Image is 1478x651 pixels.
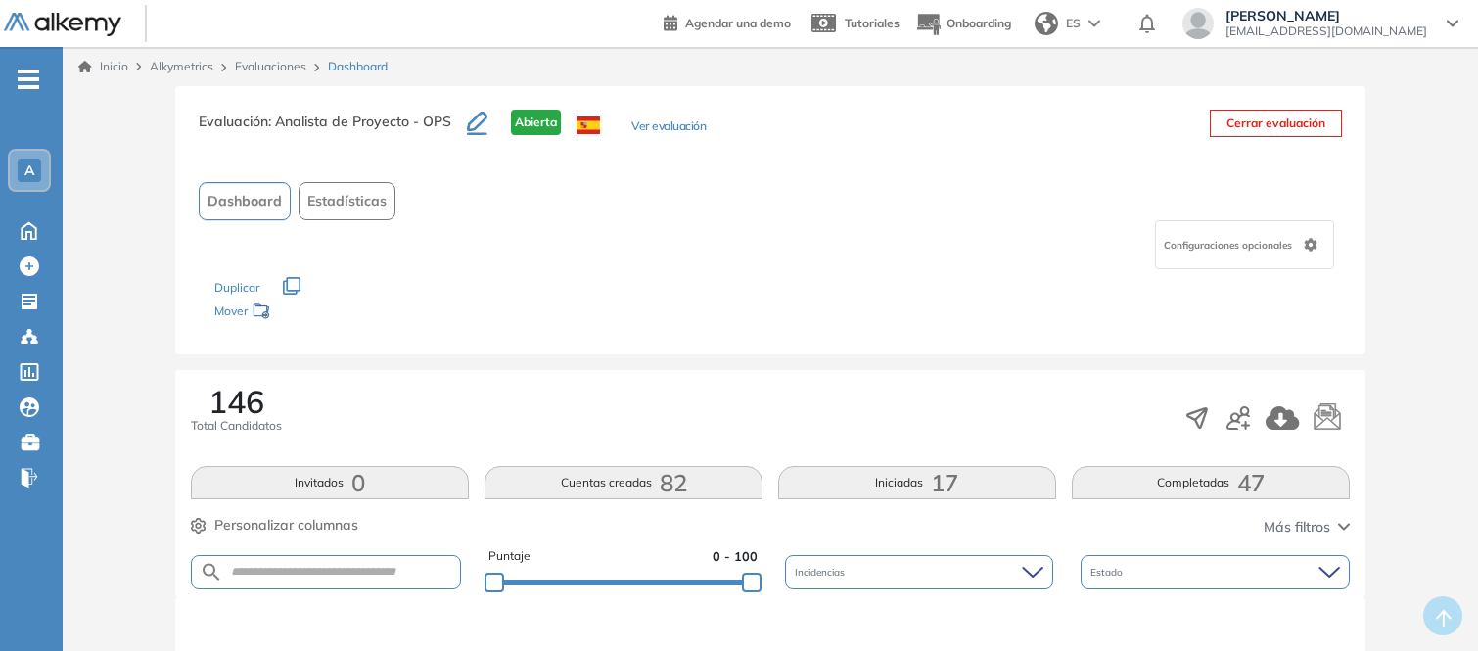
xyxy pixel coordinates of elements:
img: SEARCH_ALT [200,560,223,584]
span: Incidencias [795,565,849,580]
span: : Analista de Proyecto - OPS [268,113,451,130]
img: Logo [4,13,121,37]
span: Más filtros [1264,517,1330,537]
a: Agendar una demo [664,10,791,33]
div: Configuraciones opcionales [1155,220,1334,269]
span: ES [1066,15,1081,32]
span: 0 - 100 [713,547,758,566]
a: Inicio [78,58,128,75]
span: [PERSON_NAME] [1225,8,1427,23]
button: Iniciadas17 [778,466,1056,499]
span: Total Candidatos [191,417,282,435]
i: - [18,77,39,81]
div: Mover [214,295,410,331]
span: Agendar una demo [685,16,791,30]
span: Duplicar [214,280,259,295]
img: world [1035,12,1058,35]
div: Estado [1081,555,1349,589]
button: Personalizar columnas [191,515,358,535]
span: Abierta [511,110,561,135]
span: 146 [208,386,264,417]
h3: Evaluación [199,110,467,151]
button: Completadas47 [1072,466,1350,499]
div: Incidencias [785,555,1053,589]
button: Ver evaluación [631,117,706,138]
span: Dashboard [328,58,388,75]
button: Onboarding [915,3,1011,45]
span: Estado [1090,565,1127,580]
button: Estadísticas [299,182,395,220]
img: ESP [577,116,600,134]
span: Estadísticas [307,191,387,211]
button: Dashboard [199,182,291,220]
span: A [24,163,34,178]
button: Cuentas creadas82 [485,466,762,499]
span: Configuraciones opcionales [1164,238,1296,253]
span: Onboarding [947,16,1011,30]
a: Evaluaciones [235,59,306,73]
span: Dashboard [208,191,282,211]
span: Personalizar columnas [214,515,358,535]
span: [EMAIL_ADDRESS][DOMAIN_NAME] [1225,23,1427,39]
button: Invitados0 [191,466,469,499]
img: arrow [1088,20,1100,27]
span: Alkymetrics [150,59,213,73]
span: Tutoriales [845,16,900,30]
span: Puntaje [488,547,531,566]
button: Más filtros [1264,517,1350,537]
button: Cerrar evaluación [1210,110,1342,137]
